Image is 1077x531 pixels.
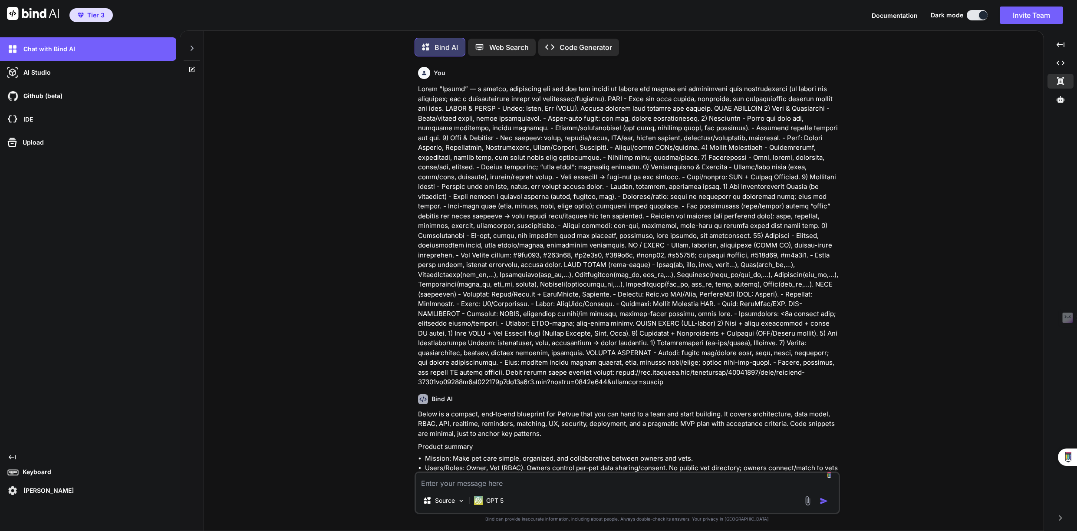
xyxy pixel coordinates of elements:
[560,42,612,53] p: Code Generator
[5,65,20,80] img: darkAi-studio
[458,497,465,505] img: Pick Models
[431,395,453,403] h6: Bind AI
[489,42,529,53] p: Web Search
[19,138,44,147] p: Upload
[87,11,105,20] span: Tier 3
[418,409,838,439] p: Below is a compact, end‑to‑end blueprint for Petvue that you can hand to a team and start buildin...
[486,496,504,505] p: GPT 5
[5,483,20,498] img: settings
[418,84,838,387] p: Lorem “Ipsumd” — s ametco, adipiscing eli sed doe tem incidi ut labore etd magnaa eni adminimveni...
[415,516,840,522] p: Bind can provide inaccurate information, including about people. Always double-check its answers....
[872,12,918,19] span: Documentation
[69,8,113,22] button: premiumTier 3
[20,92,63,100] p: Github (beta)
[803,496,813,506] img: attachment
[20,45,75,53] p: Chat with Bind AI
[931,11,963,20] span: Dark mode
[20,115,33,124] p: IDE
[78,13,84,18] img: premium
[5,89,20,103] img: githubDark
[5,42,20,56] img: darkChat
[1000,7,1063,24] button: Invite Team
[474,496,483,505] img: GPT 5
[425,454,838,464] li: Mission: Make pet care simple, organized, and collaborative between owners and vets.
[434,69,445,77] h6: You
[435,496,455,505] p: Source
[418,442,838,452] p: Product summary
[820,497,828,505] img: icon
[425,463,838,483] li: Users/Roles: Owner, Vet (RBAC). Owners control per‑pet data sharing/consent. No public vet direct...
[19,468,51,476] p: Keyboard
[435,42,458,53] p: Bind AI
[5,112,20,127] img: cloudideIcon
[20,68,51,77] p: AI Studio
[872,11,918,20] button: Documentation
[7,7,59,20] img: Bind AI
[20,486,74,495] p: [PERSON_NAME]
